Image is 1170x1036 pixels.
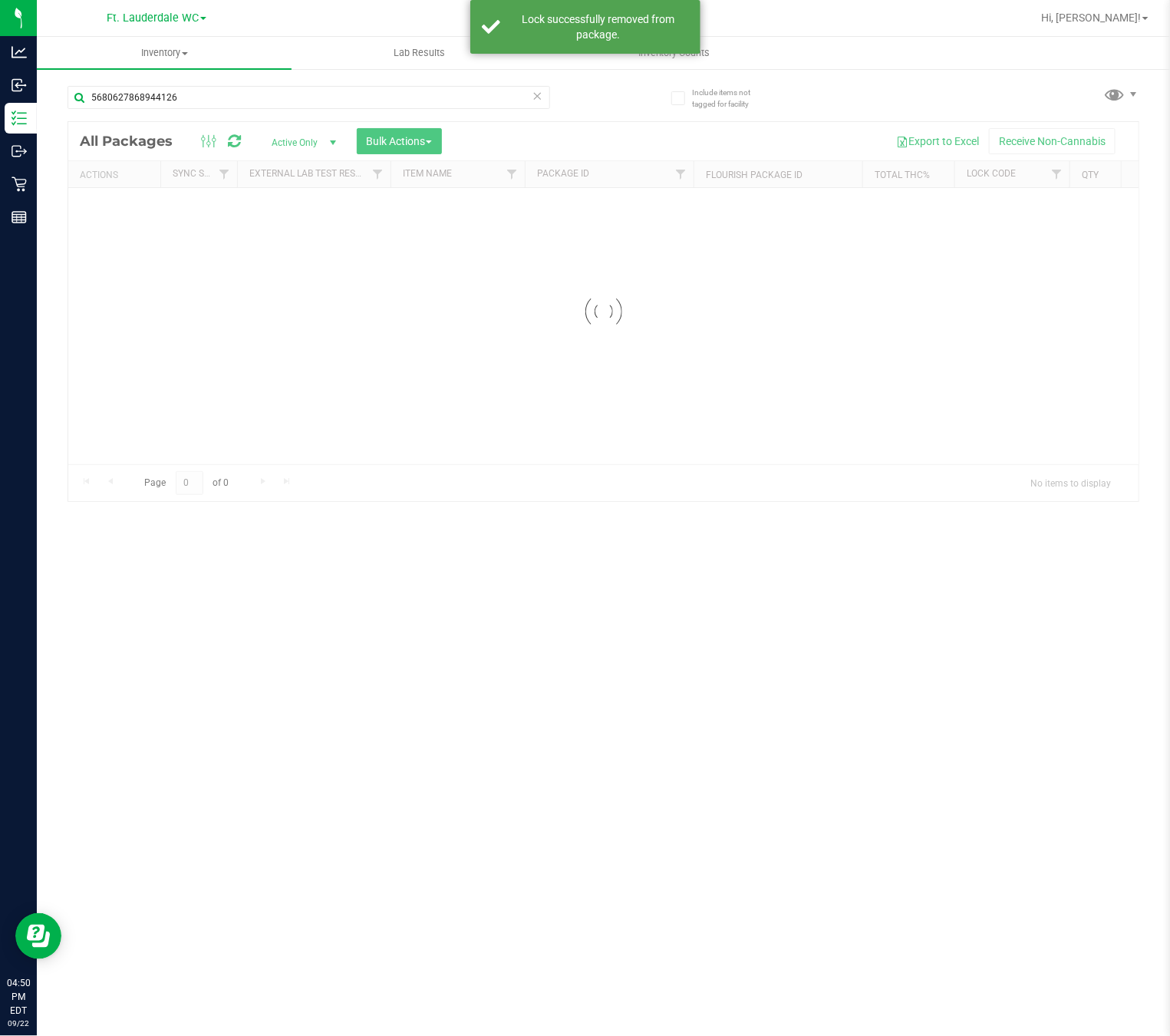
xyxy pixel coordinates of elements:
a: Inventory [37,37,292,69]
div: Lock successfully removed from package. [509,12,689,42]
a: Lab Results [292,37,546,69]
iframe: Resource center [15,913,61,959]
p: 04:50 PM EDT [7,976,30,1018]
inline-svg: Inventory [12,111,27,126]
inline-svg: Analytics [12,45,27,60]
span: Inventory [37,46,292,60]
input: Search Package ID, Item Name, SKU, Lot or Part Number... [68,86,550,109]
inline-svg: Retail [12,177,27,192]
span: Include items not tagged for facility [692,87,769,110]
p: 09/22 [7,1018,30,1029]
inline-svg: Inbound [12,78,27,93]
inline-svg: Reports [12,210,27,225]
span: Ft. Lauderdale WC [107,12,199,25]
span: Hi, [PERSON_NAME]! [1041,12,1141,24]
span: Clear [532,86,543,106]
span: Lab Results [373,46,466,60]
inline-svg: Outbound [12,144,27,159]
